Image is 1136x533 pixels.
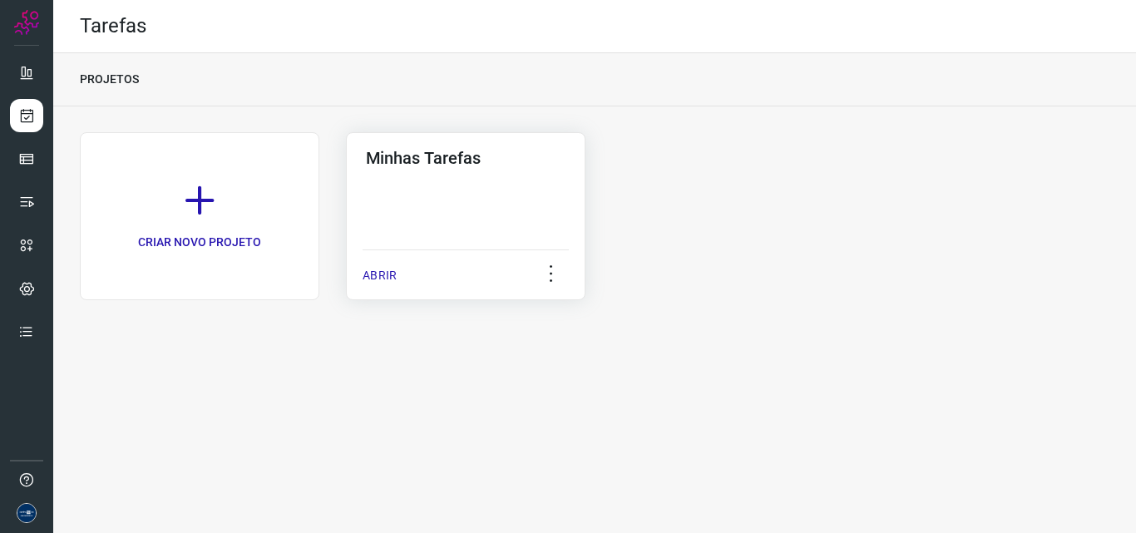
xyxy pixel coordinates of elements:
h3: Minhas Tarefas [366,148,566,168]
h2: Tarefas [80,14,146,38]
p: PROJETOS [80,71,139,88]
p: CRIAR NOVO PROJETO [138,234,261,251]
img: Logo [14,10,39,35]
p: ABRIR [363,267,397,284]
img: d06bdf07e729e349525d8f0de7f5f473.png [17,503,37,523]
